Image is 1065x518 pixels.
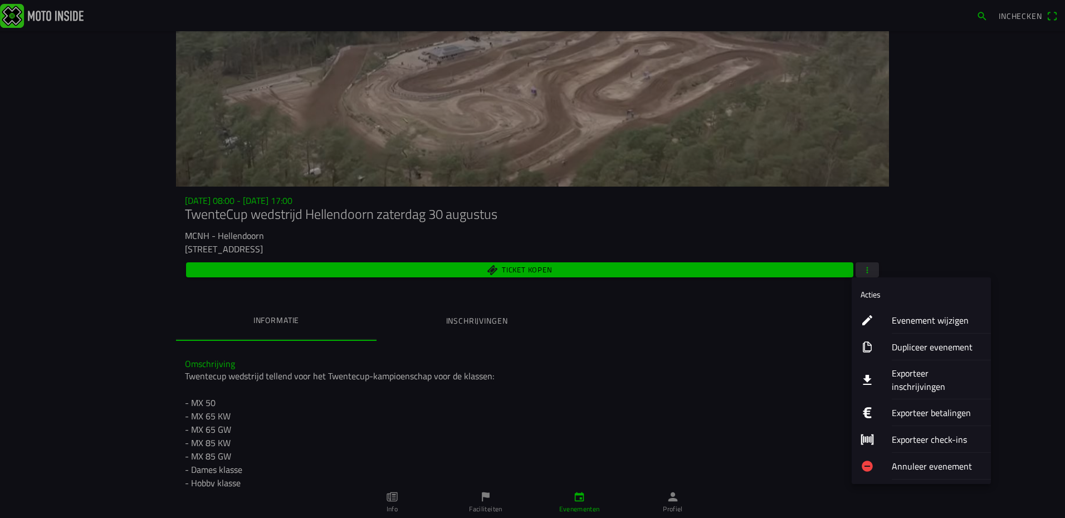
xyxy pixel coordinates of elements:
ion-label: Acties [861,289,881,300]
ion-icon: create [861,314,874,327]
ion-icon: remove circle [861,460,874,473]
ion-icon: logo euro [861,406,874,419]
ion-label: Dupliceer evenement [892,340,982,354]
ion-label: Exporteer betalingen [892,406,982,419]
ion-label: Exporteer inschrijvingen [892,366,982,393]
ion-icon: barcode [861,433,874,446]
ion-label: Evenement wijzigen [892,314,982,327]
ion-icon: copy [861,340,874,354]
ion-label: Annuleer evenement [892,460,982,473]
ion-icon: download [861,373,874,387]
ion-label: Exporteer check-ins [892,433,982,446]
